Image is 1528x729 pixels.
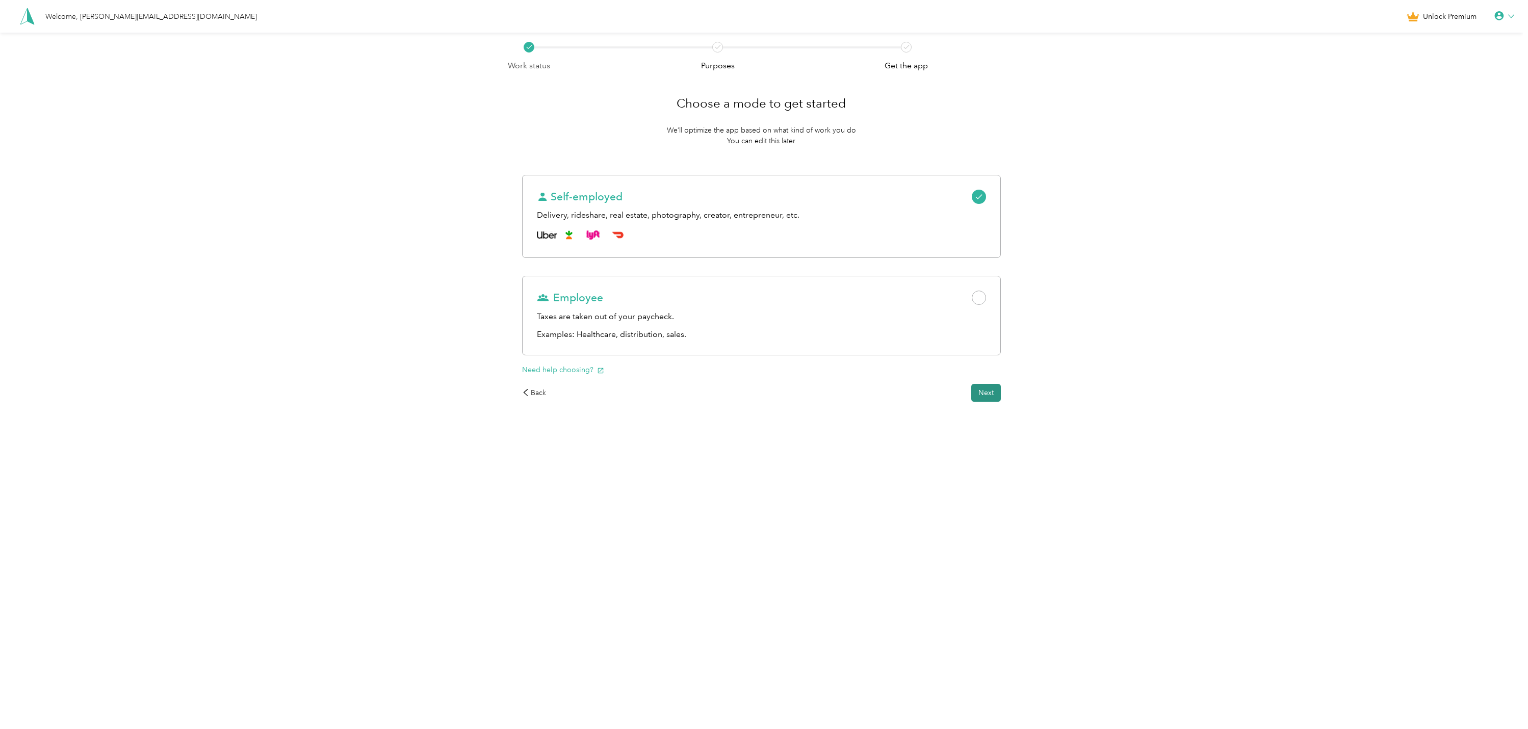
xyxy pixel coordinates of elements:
button: Next [971,384,1001,402]
span: Self-employed [537,190,623,204]
span: Unlock Premium [1423,11,1477,22]
p: You can edit this later [727,136,795,146]
h1: Choose a mode to get started [677,91,846,116]
div: Taxes are taken out of your paycheck. [537,310,987,323]
iframe: Everlance-gr Chat Button Frame [1471,672,1528,729]
p: Examples: Healthcare, distribution, sales. [537,328,987,341]
div: Welcome, [PERSON_NAME][EMAIL_ADDRESS][DOMAIN_NAME] [45,11,257,22]
div: Delivery, rideshare, real estate, photography, creator, entrepreneur, etc. [537,209,987,222]
p: Purposes [701,60,735,72]
p: Get the app [885,60,928,72]
p: We’ll optimize the app based on what kind of work you do [667,125,856,136]
p: Work status [508,60,550,72]
span: Employee [537,291,603,305]
button: Need help choosing? [522,365,604,375]
div: Back [522,387,547,398]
